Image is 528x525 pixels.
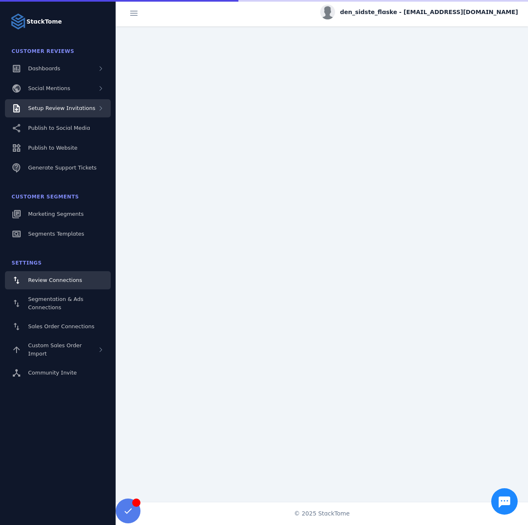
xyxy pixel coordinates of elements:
a: Publish to Website [5,139,111,157]
span: Custom Sales Order Import [28,342,82,357]
a: Segments Templates [5,225,111,243]
a: Generate Support Tickets [5,159,111,177]
a: Review Connections [5,271,111,289]
span: Review Connections [28,277,82,283]
span: Settings [12,260,42,266]
span: Dashboards [28,65,60,72]
span: Segments Templates [28,231,84,237]
a: Publish to Social Media [5,119,111,137]
span: Setup Review Invitations [28,105,95,111]
span: Publish to Social Media [28,125,90,131]
span: Publish to Website [28,145,77,151]
span: Customer Segments [12,194,79,200]
span: Social Mentions [28,85,70,91]
span: Customer Reviews [12,48,74,54]
span: Community Invite [28,370,77,376]
span: Marketing Segments [28,211,83,217]
a: Sales Order Connections [5,317,111,336]
strong: StackTome [26,17,62,26]
span: Sales Order Connections [28,323,94,329]
span: Generate Support Tickets [28,165,97,171]
a: Segmentation & Ads Connections [5,291,111,316]
img: profile.jpg [320,5,335,19]
a: Community Invite [5,364,111,382]
a: Marketing Segments [5,205,111,223]
span: Segmentation & Ads Connections [28,296,83,310]
img: Logo image [10,13,26,30]
button: den_sidste_flaske - [EMAIL_ADDRESS][DOMAIN_NAME] [320,5,518,19]
span: den_sidste_flaske - [EMAIL_ADDRESS][DOMAIN_NAME] [340,8,518,17]
span: © 2025 StackTome [294,509,350,518]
